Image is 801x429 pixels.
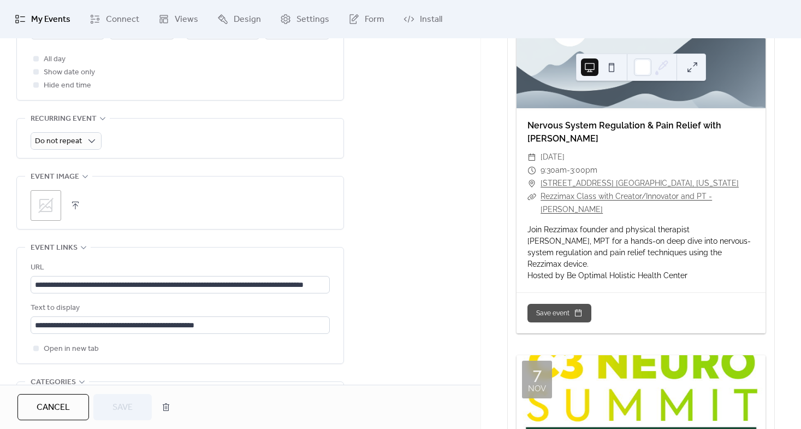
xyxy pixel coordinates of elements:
a: [STREET_ADDRESS] [GEOGRAPHIC_DATA], [US_STATE] [541,177,739,190]
div: URL [31,261,328,274]
div: ​ [527,190,536,203]
a: Views [150,4,206,34]
span: - [567,164,570,177]
span: 9:30am [541,164,567,177]
div: ; [31,190,61,221]
span: My Events [31,13,70,26]
span: Views [175,13,198,26]
span: Install [420,13,442,26]
span: Hide end time [44,79,91,92]
button: Save event [527,304,591,322]
span: Event links [31,242,78,255]
span: Categories [31,376,76,389]
div: Join Rezzimax founder and physical therapist [PERSON_NAME], MPT for a hands-on deep dive into ner... [517,224,766,281]
div: Text to display [31,302,328,315]
div: 7 [533,366,542,383]
span: Event image [31,171,79,184]
span: Connect [106,13,139,26]
span: [DATE] [541,151,565,164]
a: Install [395,4,450,34]
span: All day [44,53,66,66]
span: Cancel [37,401,70,414]
span: Recurring event [31,113,97,126]
button: Cancel [17,394,89,420]
a: Nervous System Regulation & Pain Relief with [PERSON_NAME] [527,120,721,144]
span: Show date only [44,66,95,79]
a: Design [209,4,269,34]
span: Open in new tab [44,343,99,356]
span: Settings [296,13,329,26]
a: Settings [272,4,337,34]
a: My Events [7,4,79,34]
div: ​ [527,151,536,164]
a: Connect [81,4,147,34]
span: Do not repeat [35,134,82,149]
span: Form [365,13,384,26]
a: Rezzimax Class with Creator/Innovator and PT - [PERSON_NAME] [541,192,712,214]
span: Design [234,13,261,26]
a: Form [340,4,393,34]
div: ​ [527,177,536,190]
span: 3:00pm [570,164,597,177]
div: ​ [527,164,536,177]
div: Nov [528,385,546,393]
